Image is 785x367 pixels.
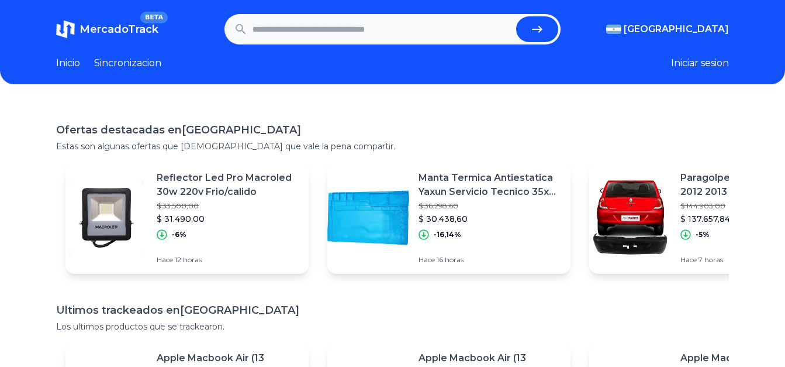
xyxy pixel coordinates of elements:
p: $ 33.500,00 [157,201,299,211]
img: Featured image [589,177,671,259]
p: $ 30.438,60 [419,213,561,225]
p: Hace 12 horas [157,255,299,265]
p: -5% [696,230,710,239]
img: Featured image [65,177,147,259]
p: $ 31.490,00 [157,213,299,225]
p: Manta Termica Antiestatica Yaxun Servicio Tecnico 35x55 Cm [419,171,561,199]
a: Inicio [56,56,80,70]
img: MercadoTrack [56,20,75,39]
button: Iniciar sesion [671,56,729,70]
p: Los ultimos productos que se trackearon. [56,321,729,332]
img: Argentina [606,25,621,34]
a: Sincronizacion [94,56,161,70]
p: $ 36.298,60 [419,201,561,211]
h1: Ultimos trackeados en [GEOGRAPHIC_DATA] [56,302,729,318]
a: MercadoTrackBETA [56,20,158,39]
h1: Ofertas destacadas en [GEOGRAPHIC_DATA] [56,122,729,138]
button: [GEOGRAPHIC_DATA] [606,22,729,36]
span: [GEOGRAPHIC_DATA] [624,22,729,36]
p: -16,14% [434,230,461,239]
a: Featured imageReflector Led Pro Macroled 30w 220v Frio/calido$ 33.500,00$ 31.490,00-6%Hace 12 horas [65,162,309,274]
p: Estas son algunas ofertas que [DEMOGRAPHIC_DATA] que vale la pena compartir. [56,140,729,152]
span: MercadoTrack [79,23,158,36]
p: Hace 16 horas [419,255,561,265]
a: Featured imageManta Termica Antiestatica Yaxun Servicio Tecnico 35x55 Cm$ 36.298,60$ 30.438,60-16... [327,162,570,274]
p: Reflector Led Pro Macroled 30w 220v Frio/calido [157,171,299,199]
p: -6% [172,230,186,239]
span: BETA [140,12,168,23]
img: Featured image [327,177,409,259]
